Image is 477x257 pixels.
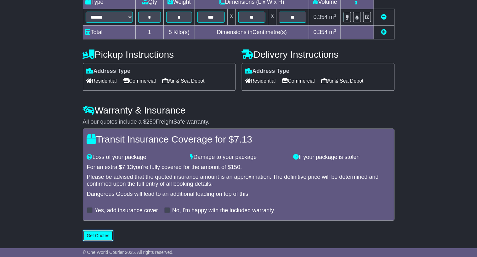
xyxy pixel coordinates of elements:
[314,29,328,35] span: 0.354
[146,119,156,125] span: 250
[83,119,395,126] div: All our quotes include a $ FreightSafe warranty.
[164,25,195,39] td: Kilo(s)
[245,76,276,86] span: Residential
[195,25,309,39] td: Dimensions in Centimetre(s)
[123,76,156,86] span: Commercial
[84,154,187,161] div: Loss of your package
[187,154,290,161] div: Damage to your package
[268,9,276,25] td: x
[227,9,236,25] td: x
[86,68,131,75] label: Address Type
[321,76,364,86] span: Air & Sea Depot
[381,14,387,20] a: Remove this item
[334,13,337,18] sup: 3
[334,28,337,33] sup: 3
[87,174,390,187] div: Please be advised that the quoted insurance amount is an approximation. The definitive price will...
[314,14,328,20] span: 0.354
[172,207,274,214] label: No, I'm happy with the included warranty
[83,25,135,39] td: Total
[242,49,395,60] h4: Delivery Instructions
[329,14,337,20] span: m
[83,105,395,115] h4: Warranty & Insurance
[329,29,337,35] span: m
[282,76,315,86] span: Commercial
[86,76,117,86] span: Residential
[83,250,174,255] span: © One World Courier 2025. All rights reserved.
[87,191,390,198] div: Dangerous Goods will lead to an additional loading on top of this.
[381,29,387,35] a: Add new item
[83,230,114,241] button: Get Quotes
[87,134,390,144] h4: Transit Insurance Coverage for $
[122,164,133,170] span: 7.13
[87,164,390,171] div: For an extra $ you're fully covered for the amount of $ .
[95,207,158,214] label: Yes, add insurance cover
[162,76,205,86] span: Air & Sea Depot
[234,134,252,144] span: 7.13
[231,164,240,170] span: 150
[135,25,164,39] td: 1
[83,49,236,60] h4: Pickup Instructions
[245,68,290,75] label: Address Type
[290,154,394,161] div: If your package is stolen
[169,29,172,35] span: 5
